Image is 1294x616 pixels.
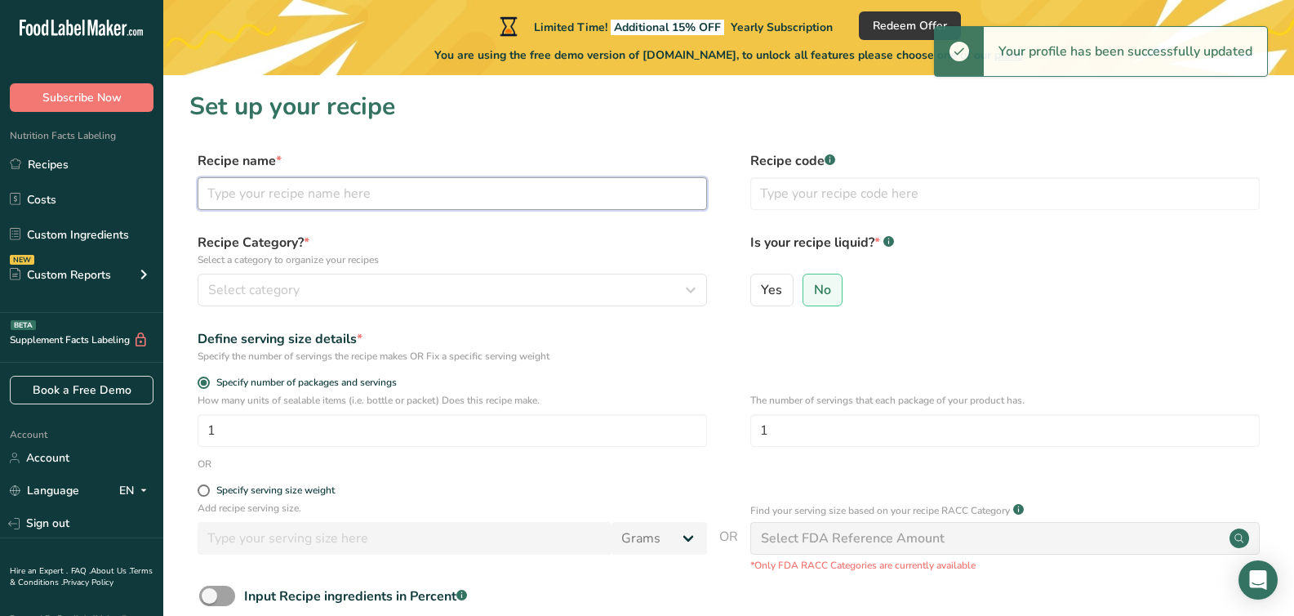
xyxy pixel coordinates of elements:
div: Open Intercom Messenger [1238,560,1278,600]
span: Additional 15% OFF [611,20,724,35]
input: Type your recipe name here [198,177,707,210]
div: Specify serving size weight [216,484,335,497]
span: Yes [761,282,782,298]
p: The number of servings that each package of your product has. [750,393,1260,408]
div: Select FDA Reference Amount [761,529,945,548]
label: Recipe code [750,151,1260,171]
div: Input Recipe ingredients in Percent [244,587,467,606]
div: Limited Time! [496,16,833,36]
span: Yearly Subscription [731,20,833,35]
a: Hire an Expert . [10,565,68,577]
span: OR [719,527,738,573]
input: Type your recipe code here [750,177,1260,210]
label: Is your recipe liquid? [750,233,1260,267]
p: Find your serving size based on your recipe RACC Category [750,503,1010,518]
div: Define serving size details [198,329,707,349]
p: *Only FDA RACC Categories are currently available [750,558,1260,573]
span: You are using the free demo version of [DOMAIN_NAME], to unlock all features please choose one of... [434,47,1023,64]
a: Terms & Conditions . [10,565,153,588]
span: No [814,282,831,298]
div: OR [198,457,211,471]
label: Recipe Category? [198,233,707,267]
div: NEW [10,255,34,265]
label: Recipe name [198,151,707,171]
div: Your profile has been successfully updated [984,27,1267,76]
button: Redeem Offer [859,11,961,40]
span: Select category [208,280,300,300]
input: Type your serving size here [198,522,611,555]
div: Custom Reports [10,266,111,283]
a: Language [10,476,79,505]
div: BETA [11,320,36,330]
span: Subscribe Now [42,89,122,106]
span: Redeem Offer [873,17,947,34]
a: Privacy Policy [63,577,113,588]
a: About Us . [91,565,130,577]
div: EN [119,481,153,501]
p: Select a category to organize your recipes [198,252,707,267]
span: Specify number of packages and servings [210,377,397,389]
p: How many units of sealable items (i.e. bottle or packet) Does this recipe make. [198,393,707,408]
div: Specify the number of servings the recipe makes OR Fix a specific serving weight [198,349,707,364]
p: Add recipe serving size. [198,501,707,516]
a: FAQ . [71,565,91,577]
a: Book a Free Demo [10,376,153,404]
button: Select category [198,274,707,306]
h1: Set up your recipe [189,88,1268,125]
button: Subscribe Now [10,83,153,112]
